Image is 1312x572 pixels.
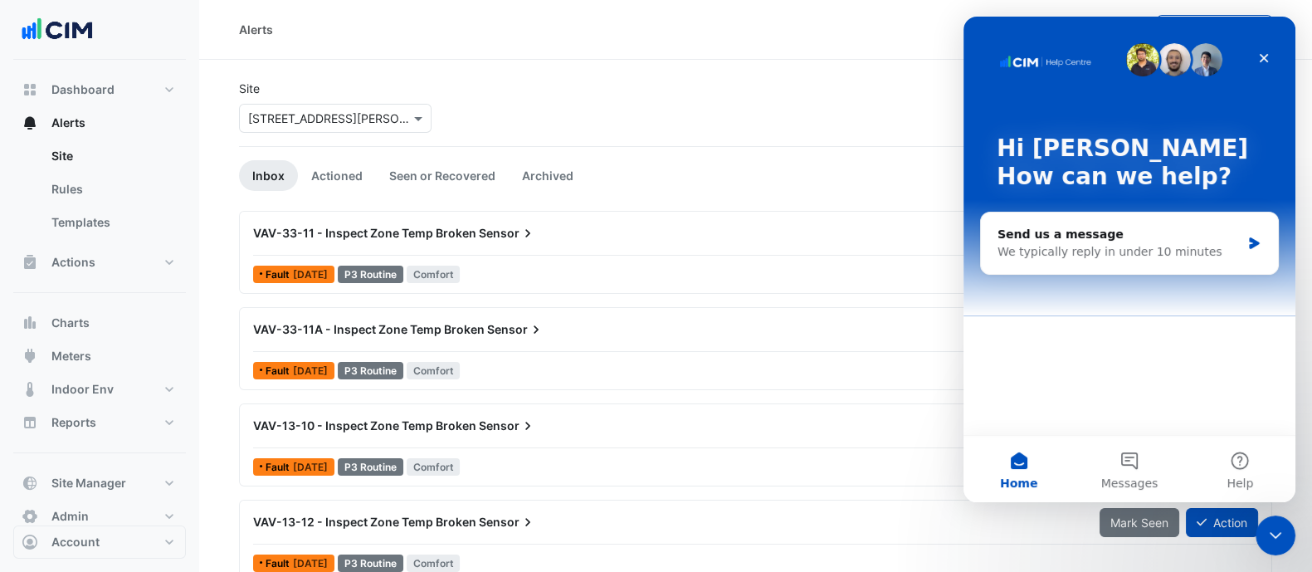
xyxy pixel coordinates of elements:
span: VAV-13-12 - Inspect Zone Temp Broken [253,515,476,529]
a: Inbox [239,160,298,191]
span: Meters [51,348,91,364]
app-icon: Indoor Env [22,381,38,398]
button: Meters [13,340,186,373]
button: Mark Seen [1100,508,1179,537]
iframe: Intercom live chat [1256,516,1295,555]
app-icon: Actions [22,254,38,271]
span: Admin [51,508,89,525]
div: P3 Routine [338,362,403,379]
span: Comfort [407,458,461,476]
a: Archived [509,160,587,191]
span: Comfort [407,266,461,283]
span: Fault [266,462,293,472]
span: Mon 18-Aug-2025 12:32 AEST [293,364,328,377]
span: Thu 14-Aug-2025 09:18 AEST [293,461,328,473]
button: Account [13,526,186,559]
span: Reports [51,414,96,431]
app-icon: Reports [22,414,38,431]
span: VAV-33-11A - Inspect Zone Temp Broken [253,322,485,336]
span: VAV-13-10 - Inspect Zone Temp Broken [253,418,476,433]
div: Alerts [13,139,186,246]
iframe: Intercom live chat [963,17,1295,502]
app-icon: Dashboard [22,81,38,98]
button: Indoor Env [13,373,186,406]
img: Company Logo [20,13,95,46]
app-icon: Alerts [22,115,38,131]
div: Alerts [239,21,273,38]
app-icon: Charts [22,315,38,331]
span: Mon 18-Aug-2025 12:32 AEST [293,268,328,281]
div: P3 Routine [338,266,403,283]
button: Alerts [13,106,186,139]
a: Actioned [298,160,376,191]
button: Admin [13,500,186,533]
span: Actions [51,254,95,271]
button: Actions [13,246,186,279]
span: Charts [51,315,90,331]
span: Sensor [479,418,536,434]
span: Alerts [51,115,85,131]
a: Templates [38,206,186,239]
app-icon: Meters [22,348,38,364]
div: P3 Routine [338,458,403,476]
app-icon: Site Manager [22,475,38,491]
button: Reports [13,406,186,439]
button: Action [1186,508,1258,537]
span: Account [51,534,100,550]
span: VAV-33-11 - Inspect Zone Temp Broken [253,226,476,240]
span: Sensor [487,321,544,338]
span: Fault [266,559,293,569]
span: Indoor Env [51,381,114,398]
span: Sensor [479,225,536,242]
span: Comfort [407,555,461,572]
div: P3 Routine [338,555,403,572]
span: Site Manager [51,475,126,491]
span: Fault [266,366,293,376]
a: Rules [38,173,186,206]
button: Charts [13,306,186,340]
button: Site Manager [13,467,186,500]
app-icon: Admin [22,508,38,525]
span: Comfort [407,362,461,379]
span: Sensor [479,514,536,530]
a: Seen or Recovered [376,160,509,191]
span: Thu 14-Aug-2025 08:32 AEST [293,557,328,570]
span: Mark Seen [1110,516,1168,530]
span: Fault [266,270,293,280]
button: Alert notifications [1157,15,1272,44]
a: Site [38,139,186,173]
span: Dashboard [51,81,115,98]
label: Site [239,80,260,97]
button: Dashboard [13,73,186,106]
